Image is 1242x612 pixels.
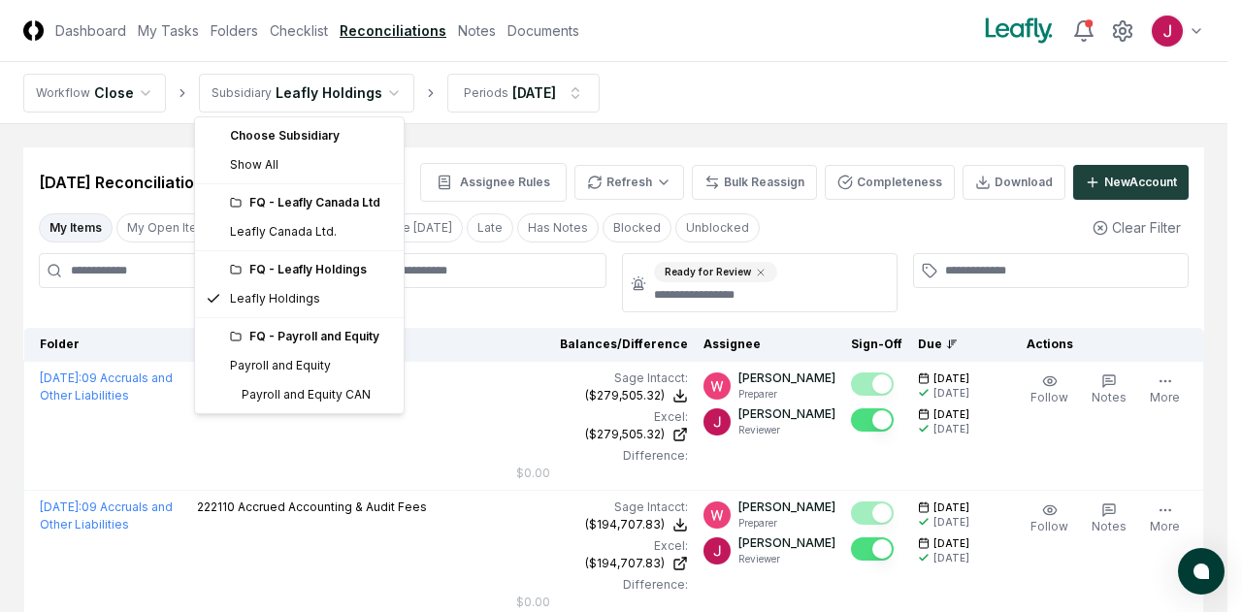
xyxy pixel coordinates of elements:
div: Leafly Holdings [230,290,320,307]
div: Payroll and Equity CAN [230,386,371,403]
div: Payroll and Equity [230,357,331,374]
div: Leafly Canada Ltd. [230,223,337,241]
span: Show All [230,156,278,174]
div: Choose Subsidiary [199,121,400,150]
div: FQ - Leafly Canada Ltd [230,194,392,211]
div: FQ - Leafly Holdings [230,261,392,278]
div: FQ - Payroll and Equity [230,328,392,345]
